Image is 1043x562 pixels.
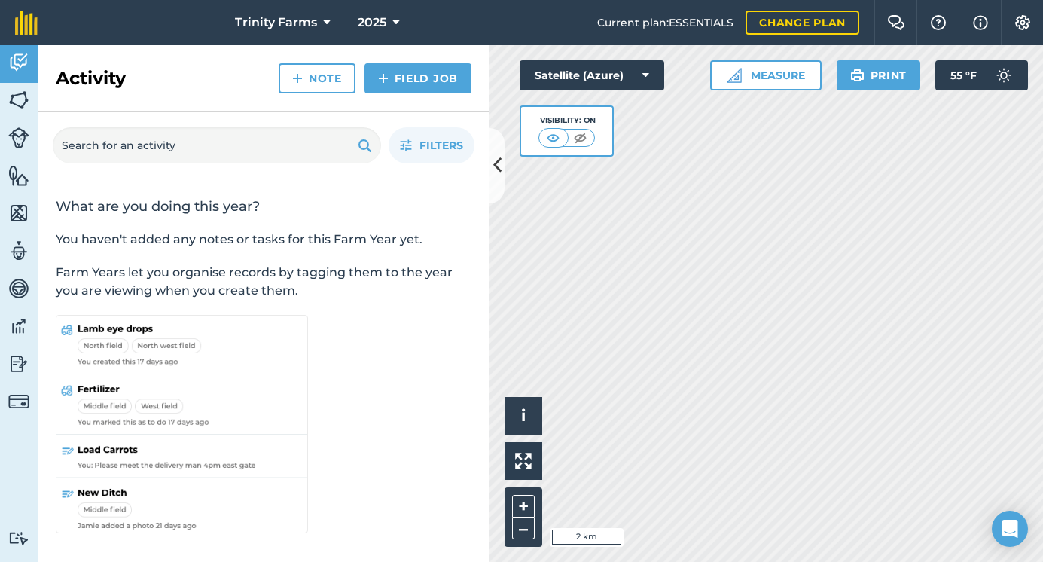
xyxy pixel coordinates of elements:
[973,14,988,32] img: svg+xml;base64,PHN2ZyB4bWxucz0iaHR0cDovL3d3dy53My5vcmcvMjAwMC9zdmciIHdpZHRoPSIxNyIgaGVpZ2h0PSIxNy...
[8,127,29,148] img: svg+xml;base64,PD94bWwgdmVyc2lvbj0iMS4wIiBlbmNvZGluZz0idXRmLTgiPz4KPCEtLSBHZW5lcmF0b3I6IEFkb2JlIE...
[279,63,355,93] a: Note
[544,130,563,145] img: svg+xml;base64,PHN2ZyB4bWxucz0iaHR0cDovL3d3dy53My5vcmcvMjAwMC9zdmciIHdpZHRoPSI1MCIgaGVpZ2h0PSI0MC...
[992,511,1028,547] div: Open Intercom Messenger
[53,127,381,163] input: Search for an activity
[929,15,947,30] img: A question mark icon
[521,406,526,425] span: i
[837,60,921,90] button: Print
[950,60,977,90] span: 55 ° F
[56,66,126,90] h2: Activity
[515,453,532,469] img: Four arrows, one pointing top left, one top right, one bottom right and the last bottom left
[505,397,542,435] button: i
[358,14,386,32] span: 2025
[597,14,733,31] span: Current plan : ESSENTIALS
[419,137,463,154] span: Filters
[378,69,389,87] img: svg+xml;base64,PHN2ZyB4bWxucz0iaHR0cDovL3d3dy53My5vcmcvMjAwMC9zdmciIHdpZHRoPSIxNCIgaGVpZ2h0PSIyNC...
[56,231,471,249] p: You haven't added any notes or tasks for this Farm Year yet.
[358,136,372,154] img: svg+xml;base64,PHN2ZyB4bWxucz0iaHR0cDovL3d3dy53My5vcmcvMjAwMC9zdmciIHdpZHRoPSIxOSIgaGVpZ2h0PSIyNC...
[512,518,535,539] button: –
[989,60,1019,90] img: svg+xml;base64,PD94bWwgdmVyc2lvbj0iMS4wIiBlbmNvZGluZz0idXRmLTgiPz4KPCEtLSBHZW5lcmF0b3I6IEFkb2JlIE...
[935,60,1028,90] button: 55 °F
[389,127,474,163] button: Filters
[538,115,596,127] div: Visibility: On
[8,353,29,375] img: svg+xml;base64,PD94bWwgdmVyc2lvbj0iMS4wIiBlbmNvZGluZz0idXRmLTgiPz4KPCEtLSBHZW5lcmF0b3I6IEFkb2JlIE...
[710,60,822,90] button: Measure
[8,277,29,300] img: svg+xml;base64,PD94bWwgdmVyc2lvbj0iMS4wIiBlbmNvZGluZz0idXRmLTgiPz4KPCEtLSBHZW5lcmF0b3I6IEFkb2JlIE...
[235,14,317,32] span: Trinity Farms
[8,202,29,224] img: svg+xml;base64,PHN2ZyB4bWxucz0iaHR0cDovL3d3dy53My5vcmcvMjAwMC9zdmciIHdpZHRoPSI1NiIgaGVpZ2h0PSI2MC...
[520,60,664,90] button: Satellite (Azure)
[1014,15,1032,30] img: A cog icon
[56,264,471,300] p: Farm Years let you organise records by tagging them to the year you are viewing when you create t...
[8,315,29,338] img: svg+xml;base64,PD94bWwgdmVyc2lvbj0iMS4wIiBlbmNvZGluZz0idXRmLTgiPz4KPCEtLSBHZW5lcmF0b3I6IEFkb2JlIE...
[8,164,29,187] img: svg+xml;base64,PHN2ZyB4bWxucz0iaHR0cDovL3d3dy53My5vcmcvMjAwMC9zdmciIHdpZHRoPSI1NiIgaGVpZ2h0PSI2MC...
[15,11,38,35] img: fieldmargin Logo
[571,130,590,145] img: svg+xml;base64,PHN2ZyB4bWxucz0iaHR0cDovL3d3dy53My5vcmcvMjAwMC9zdmciIHdpZHRoPSI1MCIgaGVpZ2h0PSI0MC...
[56,197,471,215] h2: What are you doing this year?
[512,495,535,518] button: +
[8,51,29,74] img: svg+xml;base64,PD94bWwgdmVyc2lvbj0iMS4wIiBlbmNvZGluZz0idXRmLTgiPz4KPCEtLSBHZW5lcmF0b3I6IEFkb2JlIE...
[8,89,29,111] img: svg+xml;base64,PHN2ZyB4bWxucz0iaHR0cDovL3d3dy53My5vcmcvMjAwMC9zdmciIHdpZHRoPSI1NiIgaGVpZ2h0PSI2MC...
[8,240,29,262] img: svg+xml;base64,PD94bWwgdmVyc2lvbj0iMS4wIiBlbmNvZGluZz0idXRmLTgiPz4KPCEtLSBHZW5lcmF0b3I6IEFkb2JlIE...
[292,69,303,87] img: svg+xml;base64,PHN2ZyB4bWxucz0iaHR0cDovL3d3dy53My5vcmcvMjAwMC9zdmciIHdpZHRoPSIxNCIgaGVpZ2h0PSIyNC...
[887,15,905,30] img: Two speech bubbles overlapping with the left bubble in the forefront
[850,66,865,84] img: svg+xml;base64,PHN2ZyB4bWxucz0iaHR0cDovL3d3dy53My5vcmcvMjAwMC9zdmciIHdpZHRoPSIxOSIgaGVpZ2h0PSIyNC...
[746,11,859,35] a: Change plan
[364,63,471,93] a: Field Job
[727,68,742,83] img: Ruler icon
[8,391,29,412] img: svg+xml;base64,PD94bWwgdmVyc2lvbj0iMS4wIiBlbmNvZGluZz0idXRmLTgiPz4KPCEtLSBHZW5lcmF0b3I6IEFkb2JlIE...
[8,531,29,545] img: svg+xml;base64,PD94bWwgdmVyc2lvbj0iMS4wIiBlbmNvZGluZz0idXRmLTgiPz4KPCEtLSBHZW5lcmF0b3I6IEFkb2JlIE...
